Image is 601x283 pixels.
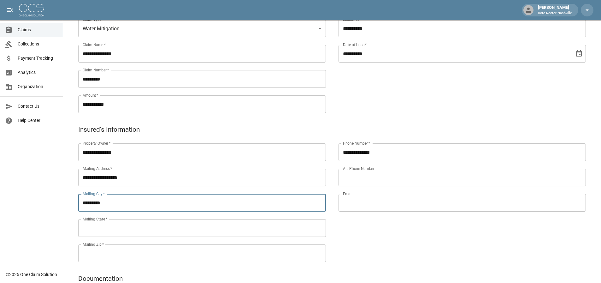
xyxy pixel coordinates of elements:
[83,141,111,146] label: Property Owner
[538,11,572,16] p: Roto-Rooter Nashville
[573,47,585,60] button: Choose date, selected date is Sep 4, 2025
[83,242,104,247] label: Mailing Zip
[83,216,107,222] label: Mailing State
[18,69,58,76] span: Analytics
[18,41,58,47] span: Collections
[18,83,58,90] span: Organization
[83,93,98,98] label: Amount
[343,141,370,146] label: Phone Number
[343,166,374,171] label: Alt. Phone Number
[18,103,58,110] span: Contact Us
[4,4,16,16] button: open drawer
[343,191,352,196] label: Email
[19,4,44,16] img: ocs-logo-white-transparent.png
[535,4,574,16] div: [PERSON_NAME]
[83,191,105,196] label: Mailing City
[18,55,58,62] span: Payment Tracking
[6,271,57,278] div: © 2025 One Claim Solution
[83,67,109,73] label: Claim Number
[18,117,58,124] span: Help Center
[343,42,367,47] label: Date of Loss
[83,42,106,47] label: Claim Name
[83,166,112,171] label: Mailing Address
[78,20,326,37] div: Water Mitigation
[18,27,58,33] span: Claims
